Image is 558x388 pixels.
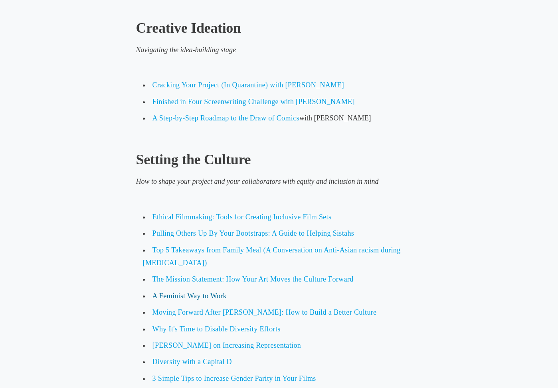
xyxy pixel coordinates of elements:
[152,325,281,333] a: Why It's Time to Disable Diversity Efforts
[152,229,354,237] a: Pulling Others Up By Your Bootstraps: A Guide to Helping Sistahs
[152,114,299,122] a: A Step-by-Step Roadmap to the Draw of Comics
[152,308,377,316] a: Moving Forward After [PERSON_NAME]: How to Build a Better Culture
[152,275,354,283] a: The Mission Statement: How Your Art Moves the Culture Forward
[152,341,301,349] a: [PERSON_NAME] on Increasing Representation
[136,20,241,36] b: Creative Ideation
[143,246,401,267] a: Top 5 Takeaways from Family Meal (A Conversation on Anti-Asian racism during [MEDICAL_DATA])
[136,177,379,185] span: How to shape your project and your collaborators with equity and inclusion in mind
[136,46,236,54] span: Navigating the idea-building stage
[152,81,344,89] a: Cracking Your Project (In Quarantine) with [PERSON_NAME]
[152,98,355,106] a: Finished in Four Screenwriting Challenge with [PERSON_NAME]
[152,358,232,366] a: Diversity with a Capital D
[299,114,371,122] span: with [PERSON_NAME]
[136,152,251,167] b: Setting the Culture
[152,374,316,382] a: 3 Simple Tips to Increase Gender Parity in Your Films
[152,213,332,221] a: Ethical Filmmaking: Tools for Creating Inclusive Film Sets
[152,292,227,300] a: A Feminist Way to Work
